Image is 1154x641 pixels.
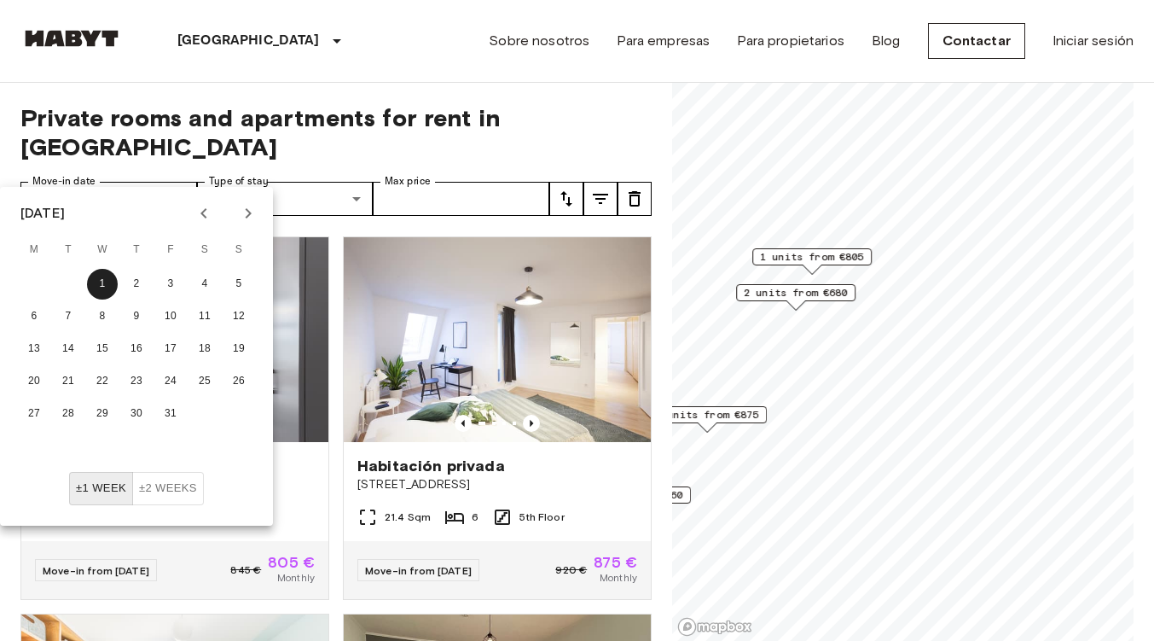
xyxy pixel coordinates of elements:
button: 9 [121,301,152,332]
p: [GEOGRAPHIC_DATA] [177,31,320,51]
button: 29 [87,399,118,429]
button: 8 [87,301,118,332]
div: [DATE] [20,203,65,224]
span: 920 € [555,562,587,578]
span: 6 [472,510,478,525]
button: tune [618,182,652,216]
a: Para propietarios [737,31,844,51]
span: 1 units from €805 [760,249,864,265]
a: Marketing picture of unit DE-01-046-001-05HPrevious imagePrevious imageHabitación privada[STREET_... [343,236,652,600]
button: Previous image [455,415,472,432]
span: Move-in from [DATE] [43,564,149,577]
span: Wednesday [87,233,118,267]
button: ±1 week [69,472,133,505]
span: [STREET_ADDRESS] [357,476,637,493]
button: 28 [53,399,84,429]
span: Saturday [189,233,220,267]
span: 21.4 Sqm [385,510,431,525]
button: 20 [19,366,49,397]
button: 30 [121,399,152,429]
a: Sobre nosotros [489,31,589,51]
div: Move In Flexibility [69,472,204,505]
label: Type of stay [209,174,269,189]
div: Map marker [736,284,855,311]
button: tune [583,182,618,216]
button: tune [549,182,583,216]
button: Next month [234,199,263,228]
button: 23 [121,366,152,397]
span: Private rooms and apartments for rent in [GEOGRAPHIC_DATA] [20,103,652,161]
div: Map marker [752,248,872,275]
img: Habyt [20,30,123,47]
label: Move-in date [32,174,96,189]
button: 7 [53,301,84,332]
button: 25 [189,366,220,397]
span: Sunday [223,233,254,267]
span: Monthly [600,570,637,586]
button: 15 [87,334,118,364]
button: 11 [189,301,220,332]
button: 5 [223,269,254,300]
img: Marketing picture of unit DE-01-046-001-05H [344,237,651,442]
span: Monthly [277,570,315,586]
button: 21 [53,366,84,397]
span: Thursday [121,233,152,267]
span: Habitación privada [357,456,505,476]
a: Contactar [928,23,1025,59]
span: 1 units from €660 [579,487,683,503]
button: 19 [223,334,254,364]
button: ±2 weeks [132,472,204,505]
a: Blog [872,31,901,51]
button: 3 [155,269,186,300]
button: 6 [19,301,49,332]
button: 4 [189,269,220,300]
button: 31 [155,399,186,429]
button: 18 [189,334,220,364]
button: 14 [53,334,84,364]
span: 875 € [594,555,637,570]
span: 805 € [268,555,315,570]
button: 12 [223,301,254,332]
a: Mapbox logo [677,617,752,637]
span: 1 units from €875 [655,407,759,422]
button: 2 [121,269,152,300]
button: 1 [87,269,118,300]
button: 24 [155,366,186,397]
a: Iniciar sesión [1053,31,1134,51]
span: Tuesday [53,233,84,267]
button: 16 [121,334,152,364]
button: 10 [155,301,186,332]
span: Friday [155,233,186,267]
span: 2 units from €680 [744,285,848,300]
button: 26 [223,366,254,397]
button: Previous month [189,199,218,228]
div: Map marker [647,406,767,433]
a: Para empresas [617,31,710,51]
button: 13 [19,334,49,364]
span: Move-in from [DATE] [365,564,472,577]
label: Max price [385,174,431,189]
button: 17 [155,334,186,364]
button: 22 [87,366,118,397]
span: 845 € [230,562,261,578]
button: 27 [19,399,49,429]
button: Previous image [523,415,540,432]
span: Monday [19,233,49,267]
span: 5th Floor [519,510,564,525]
